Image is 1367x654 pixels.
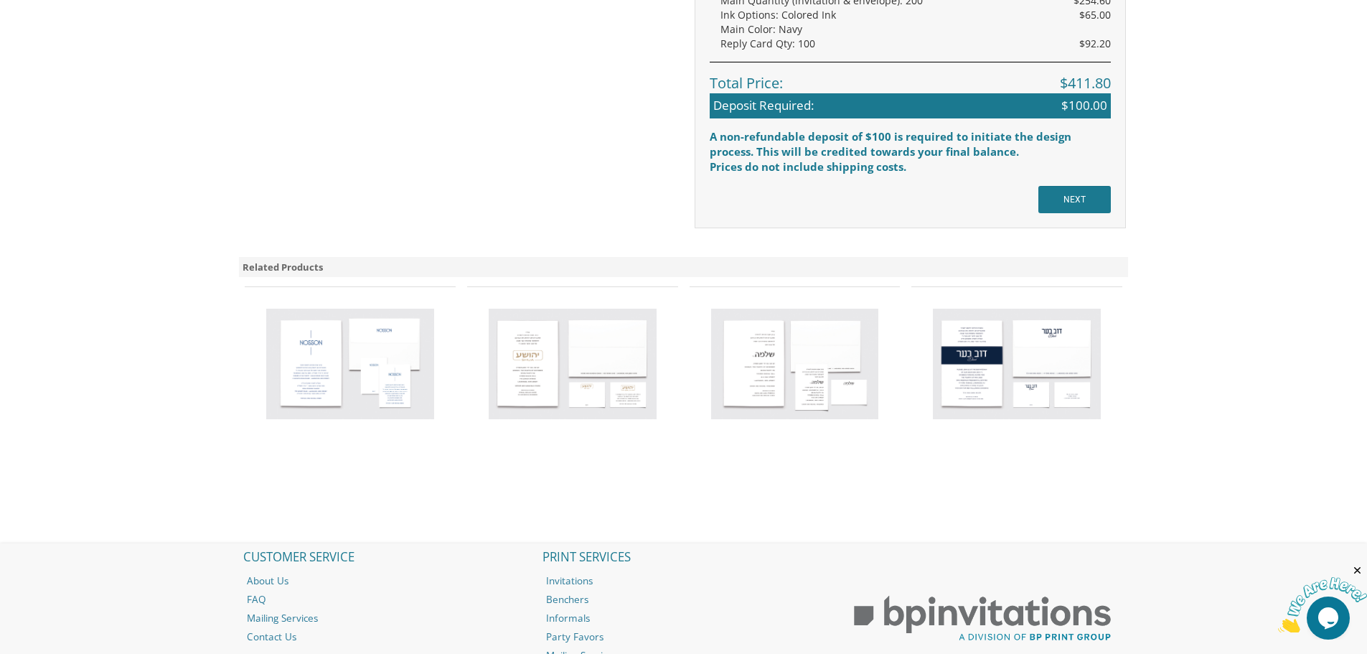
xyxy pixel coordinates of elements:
[535,609,832,627] a: Informals
[1079,8,1111,22] span: $65.00
[236,627,533,646] a: Contact Us
[535,543,832,571] h2: PRINT SERVICES
[236,609,533,627] a: Mailing Services
[1038,186,1111,213] input: NEXT
[239,257,1129,278] div: Related Products
[933,309,1101,419] img: Bar Mitzvah Invitation Style 17
[711,309,879,419] img: Bar Mitzvah Invitation Style 16
[236,543,533,571] h2: CUSTOMER SERVICE
[1079,37,1111,51] span: $92.20
[236,571,533,590] a: About Us
[1061,97,1107,114] span: $100.00
[720,22,1111,37] div: Main Color: Navy
[535,571,832,590] a: Invitations
[535,627,832,646] a: Party Favors
[710,159,1111,174] div: Prices do not include shipping costs.
[710,93,1111,118] div: Deposit Required:
[1278,564,1367,632] iframe: chat widget
[489,309,657,419] img: Bar Mitzvah Invitation Style 14
[266,309,434,419] img: Bar Mitzvah Invitation Style 11
[720,8,1111,22] div: Ink Options: Colored Ink
[1060,73,1111,94] span: $411.80
[236,590,533,609] a: FAQ
[710,129,1111,160] div: A non-refundable deposit of $100 is required to initiate the design process. This will be credite...
[710,62,1111,94] div: Total Price:
[535,590,832,609] a: Benchers
[720,37,1111,51] div: Reply Card Qty: 100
